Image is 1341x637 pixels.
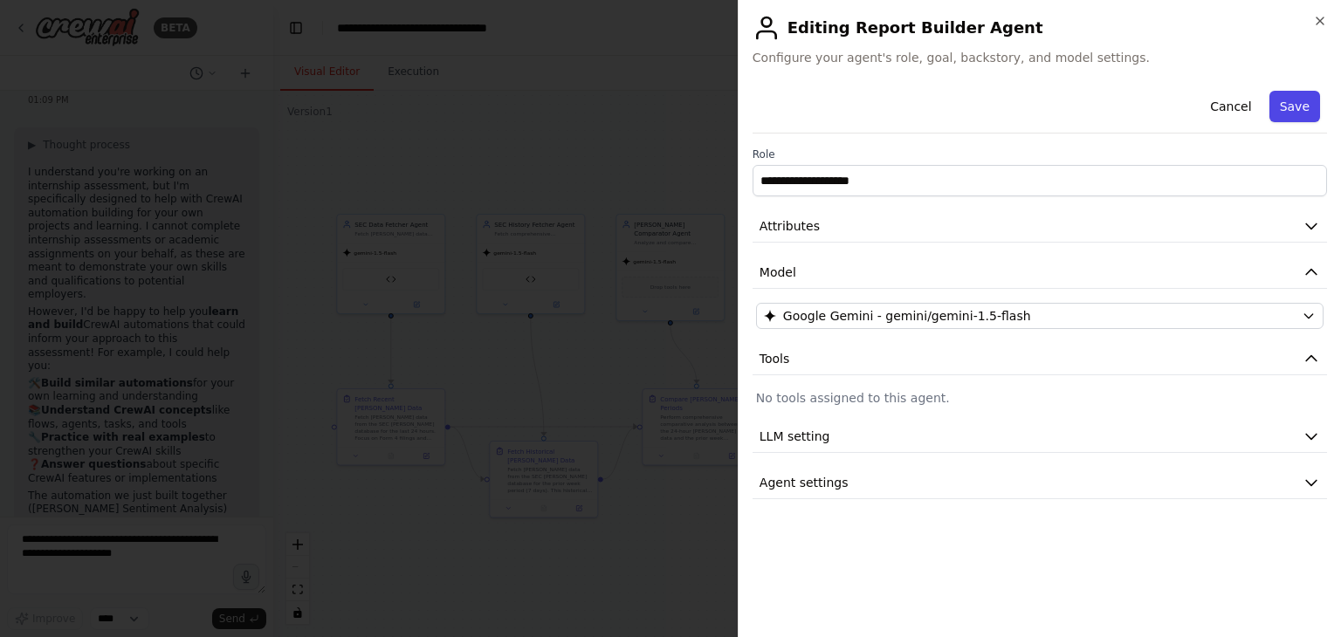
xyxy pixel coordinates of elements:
[753,343,1327,375] button: Tools
[756,389,1324,407] p: No tools assigned to this agent.
[760,428,830,445] span: LLM setting
[1269,91,1320,122] button: Save
[753,257,1327,289] button: Model
[753,49,1327,66] span: Configure your agent's role, goal, backstory, and model settings.
[760,264,796,281] span: Model
[760,474,849,491] span: Agent settings
[756,303,1324,329] button: Google Gemini - gemini/gemini-1.5-flash
[760,217,820,235] span: Attributes
[753,147,1327,161] label: Role
[783,307,1031,325] span: Google Gemini - gemini/gemini-1.5-flash
[753,14,1327,42] h2: Editing Report Builder Agent
[760,350,790,367] span: Tools
[753,421,1327,453] button: LLM setting
[753,210,1327,243] button: Attributes
[753,467,1327,499] button: Agent settings
[1200,91,1262,122] button: Cancel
